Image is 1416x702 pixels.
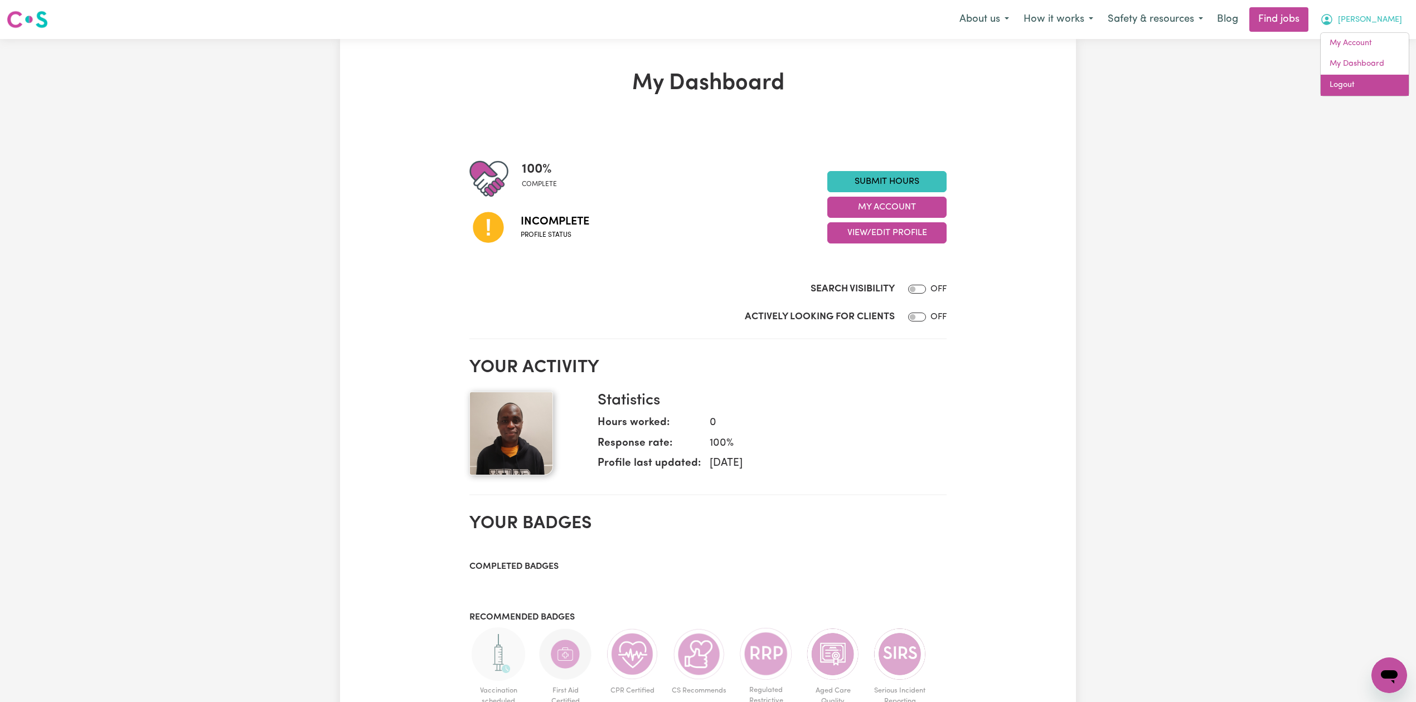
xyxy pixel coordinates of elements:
span: complete [522,179,557,189]
button: My Account [827,197,947,218]
dt: Hours worked: [598,415,701,436]
img: CS Academy: Serious Incident Reporting Scheme course completed [873,627,927,681]
span: 100 % [522,159,557,179]
h2: Your activity [469,357,947,378]
iframe: Button to launch messaging window [1371,657,1407,693]
span: Profile status [521,230,589,240]
a: My Dashboard [1321,53,1409,75]
dt: Profile last updated: [598,456,701,476]
dd: 100 % [701,436,938,452]
h1: My Dashboard [469,70,947,97]
dt: Response rate: [598,436,701,456]
img: CS Academy: Regulated Restrictive Practices course completed [739,627,793,680]
button: How it works [1016,8,1100,31]
label: Search Visibility [811,282,895,296]
h3: Completed badges [469,562,947,572]
div: My Account [1320,32,1409,96]
span: Incomplete [521,213,589,230]
button: My Account [1313,8,1409,31]
dd: [DATE] [701,456,938,472]
a: Find jobs [1249,7,1308,32]
button: View/Edit Profile [827,222,947,243]
img: CS Academy: Aged Care Quality Standards & Code of Conduct course completed [806,627,860,681]
span: OFF [930,313,947,321]
img: Careseekers logo [7,9,48,30]
h2: Your badges [469,513,947,534]
h3: Recommended badges [469,612,947,623]
a: My Account [1321,33,1409,54]
label: Actively Looking for Clients [745,310,895,324]
span: CS Recommends [670,681,728,700]
img: Care and support worker has booked an appointment and is waiting for the first dose of the COVID-... [472,627,525,681]
img: Care worker is recommended by Careseekers [672,627,726,681]
dd: 0 [701,415,938,431]
img: Care and support worker has completed CPR Certification [605,627,659,681]
span: OFF [930,285,947,294]
span: CPR Certified [603,681,661,700]
button: About us [952,8,1016,31]
a: Blog [1210,7,1245,32]
a: Logout [1321,75,1409,96]
h3: Statistics [598,392,938,411]
div: Profile completeness: 100% [522,159,566,198]
a: Careseekers logo [7,7,48,32]
a: Submit Hours [827,171,947,192]
button: Safety & resources [1100,8,1210,31]
span: [PERSON_NAME] [1338,14,1402,26]
img: Your profile picture [469,392,553,475]
img: Care and support worker has completed First Aid Certification [539,627,592,681]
